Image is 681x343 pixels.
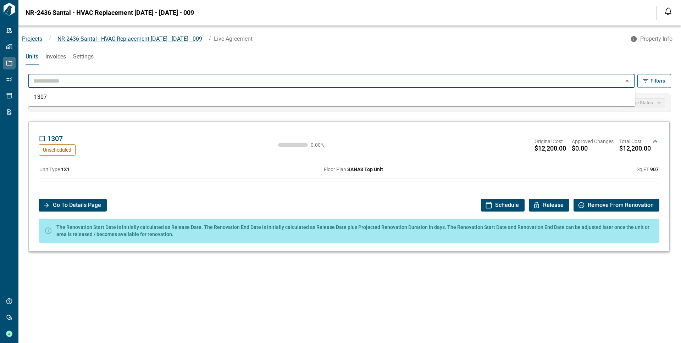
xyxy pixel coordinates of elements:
span: Invoices [45,53,66,60]
span: Sq FT [637,167,659,172]
span: Settings [73,53,94,60]
strong: 1X1 [61,167,70,172]
nav: breadcrumb [18,35,626,43]
span: Floor Plan [324,167,383,172]
span: 0.00 % [311,142,332,147]
span: Approved Changes [572,138,614,145]
span: 1307 [47,134,63,143]
span: Release [543,199,564,212]
button: Remove From Renovation [574,199,659,212]
strong: 907 [650,167,659,172]
span: Filters [650,77,665,84]
div: 1307Unscheduled0.00%Original Cost$12,200.00Approved Changes$0.00Total Cost$12,200.00 [36,127,662,156]
span: NR-2436 Santal - HVAC Replacement [DATE] - [DATE] - 009 [57,35,202,42]
span: The Renovation Start Date is initially calculated as Release Date. The Renovation End Date is ini... [56,224,649,237]
button: Go To Details Page [39,199,107,212]
span: $12,200.00 [619,145,651,152]
button: Filters [637,74,671,88]
span: $12,200.00 [535,145,566,152]
span: Original Cost [535,138,566,145]
span: Units [26,53,38,60]
button: Release [529,199,569,212]
strong: SANA3 Top Unit [347,167,383,172]
span: Total Cost [619,138,651,145]
span: Property Info [640,35,672,43]
button: Select a future date to schedule the unit release [481,199,525,212]
div: base tabs [18,48,681,65]
span: Remove From Renovation [588,199,654,212]
span: Go To Details Page [53,199,101,212]
button: Open notification feed [663,6,674,17]
span: Unscheduled [43,147,71,153]
button: Property Info [626,33,678,45]
a: Projects [22,35,42,42]
span: Schedule [495,199,519,212]
button: Close [622,76,632,86]
span: Unit Type [39,167,70,172]
span: NR-2436 Santal - HVAC Replacement [DATE] - [DATE] - 009 [26,9,194,16]
span: $0.00 [572,145,588,152]
span: Live Agreement [214,35,253,42]
li: 1307 [28,91,635,103]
